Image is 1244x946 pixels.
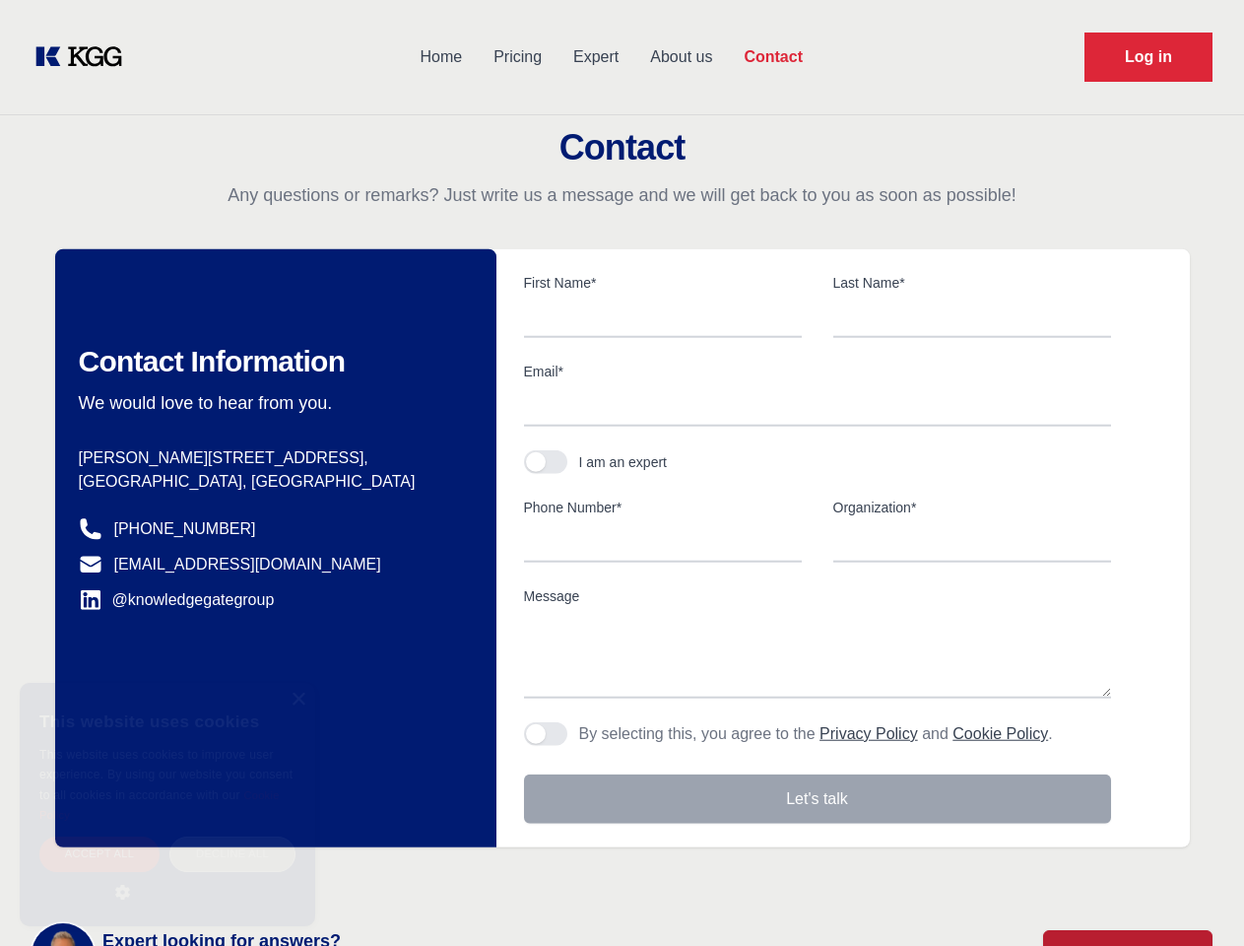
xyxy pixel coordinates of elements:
p: By selecting this, you agree to the and . [579,722,1053,746]
a: Contact [728,32,818,83]
h2: Contact [24,128,1220,168]
label: Organization* [833,498,1111,517]
label: First Name* [524,273,802,293]
h2: Contact Information [79,344,465,379]
a: [EMAIL_ADDRESS][DOMAIN_NAME] [114,553,381,576]
a: Pricing [478,32,557,83]
div: Decline all [169,837,295,871]
p: Any questions or remarks? Just write us a message and we will get back to you as soon as possible! [24,183,1220,207]
a: Privacy Policy [819,725,918,742]
a: Home [404,32,478,83]
p: [GEOGRAPHIC_DATA], [GEOGRAPHIC_DATA] [79,470,465,494]
a: @knowledgegategroup [79,588,275,612]
button: Let's talk [524,775,1111,824]
a: Cookie Policy [39,789,280,821]
a: Expert [557,32,634,83]
div: Close [291,693,305,708]
a: About us [634,32,728,83]
span: This website uses cookies to improve user experience. By using our website you consent to all coo... [39,748,293,802]
a: [PHONE_NUMBER] [114,517,256,541]
label: Phone Number* [524,498,802,517]
a: Cookie Policy [952,725,1048,742]
label: Email* [524,362,1111,381]
a: KOL Knowledge Platform: Talk to Key External Experts (KEE) [32,41,138,73]
p: We would love to hear from you. [79,391,465,415]
div: Accept all [39,837,160,871]
a: Request Demo [1084,33,1212,82]
p: [PERSON_NAME][STREET_ADDRESS], [79,446,465,470]
div: This website uses cookies [39,698,295,745]
label: Message [524,586,1111,606]
div: I am an expert [579,452,668,472]
label: Last Name* [833,273,1111,293]
iframe: Chat Widget [1146,851,1244,946]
